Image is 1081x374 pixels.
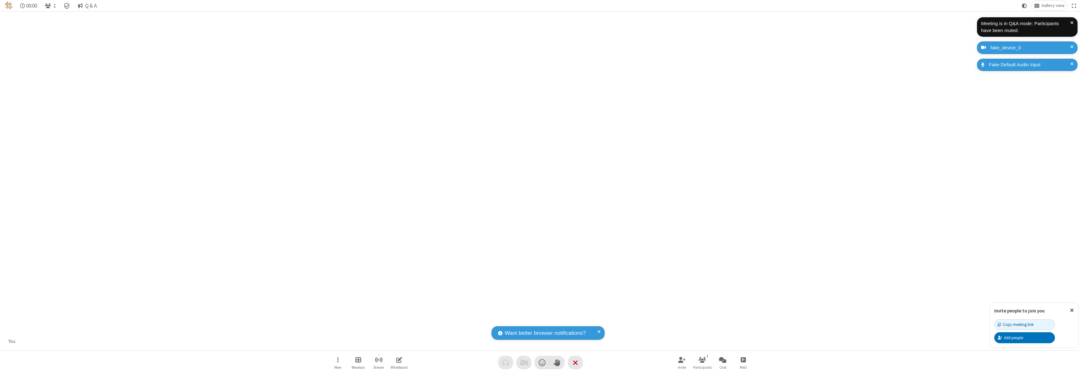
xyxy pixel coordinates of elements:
[734,354,753,371] button: Open poll
[6,338,18,345] div: You
[740,366,747,369] span: Polls
[693,354,712,371] button: Open participant list
[994,319,1055,330] button: Copy meeting link
[713,354,732,371] button: Open chat
[678,366,686,369] span: Invite
[18,1,40,10] div: Timer
[1069,1,1079,10] button: Fullscreen
[53,3,56,9] span: 1
[75,1,99,10] button: Q & A
[535,356,550,369] button: Send a reaction
[349,354,368,371] button: Manage Breakout Rooms
[498,356,513,369] button: Audio problem - check your Internet connection or call by phone
[334,366,341,369] span: More
[550,356,565,369] button: Raise hand
[1041,3,1064,8] span: Gallery view
[85,3,97,9] span: Q & A
[61,1,73,10] div: Meeting details Encryption enabled
[516,356,531,369] button: Video
[1019,1,1029,10] button: Using system theme
[705,353,710,359] div: 1
[42,1,58,10] button: Open participant list
[352,366,365,369] span: Breakout
[373,366,384,369] span: Stream
[391,366,408,369] span: Whiteboard
[328,354,347,371] button: Open menu
[981,20,1070,34] div: Meeting is in Q&A mode: Participants have been muted.
[369,354,388,371] button: Start streaming
[693,366,712,369] span: Participants
[1065,303,1078,318] button: Close popover
[505,329,586,337] span: Want better browser notifications?
[5,2,13,9] img: QA Selenium DO NOT DELETE OR CHANGE
[988,44,1073,51] div: fake_device_0
[26,3,37,9] span: 00:00
[994,308,1045,314] label: Invite people to join you
[390,354,409,371] button: Open shared whiteboard
[987,61,1073,68] div: Fake Default Audio Input
[719,366,727,369] span: Chat
[568,356,583,369] button: End or leave meeting
[1032,1,1067,10] button: Change layout
[672,354,691,371] button: Invite participants (⌘+Shift+I)
[994,332,1055,343] button: Add people
[998,322,1034,328] div: Copy meeting link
